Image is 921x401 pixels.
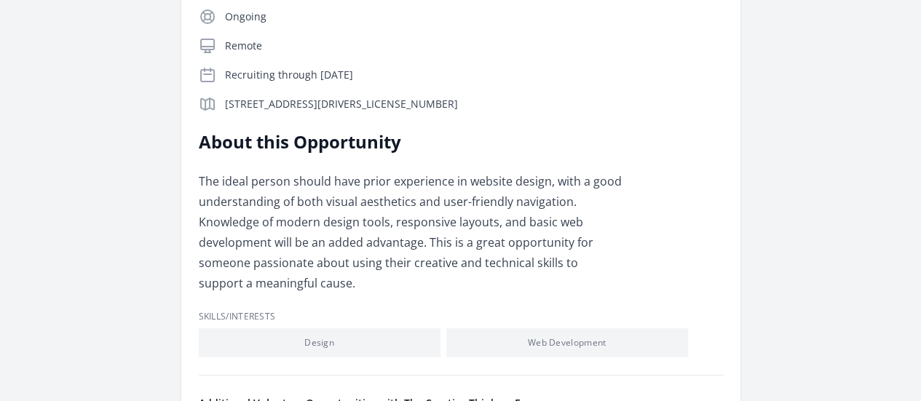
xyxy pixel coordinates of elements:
[225,39,723,53] p: Remote
[199,328,440,357] li: Design
[199,311,723,322] h3: Skills/Interests
[225,97,723,111] p: [STREET_ADDRESS][DRIVERS_LICENSE_NUMBER]
[199,171,625,293] p: The ideal person should have prior experience in website design, with a good understanding of bot...
[225,9,723,24] p: Ongoing
[225,68,723,82] p: Recruiting through [DATE]
[446,328,688,357] li: Web Development
[199,130,625,154] h2: About this Opportunity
